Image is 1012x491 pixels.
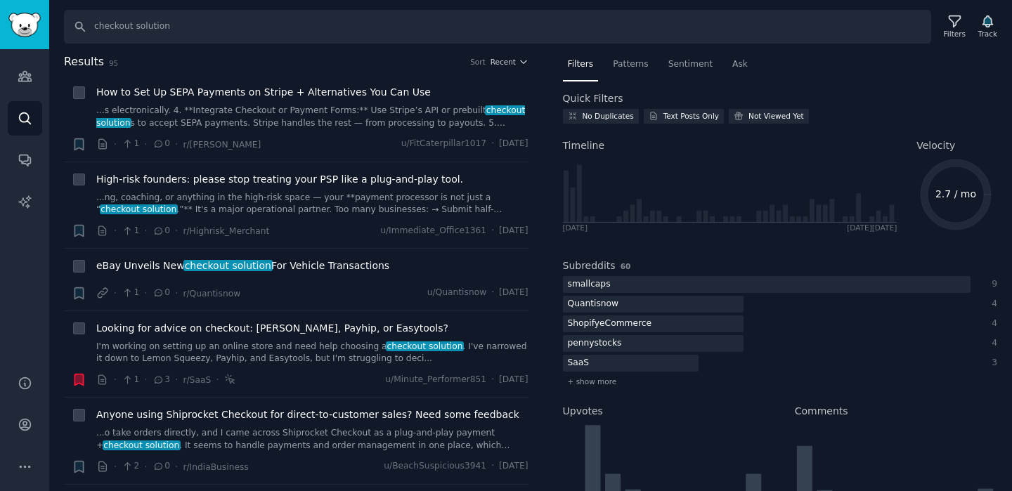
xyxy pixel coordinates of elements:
span: u/Minute_Performer851 [385,374,486,386]
span: Patterns [613,58,648,71]
span: · [491,374,494,386]
span: · [144,137,147,152]
a: Anyone using Shiprocket Checkout for direct-to-customer sales? Need some feedback [96,407,519,422]
span: 1 [122,287,139,299]
span: r/[PERSON_NAME] [183,140,261,150]
a: ...o take orders directly, and I came across Shiprocket Checkout as a plug-and-play payment +chec... [96,427,528,452]
span: 95 [109,59,118,67]
span: Sentiment [668,58,713,71]
span: Ask [732,58,748,71]
span: · [144,459,147,474]
a: ...s electronically. 4. **Integrate Checkout or Payment Forms:** Use Stripe’s API or prebuiltchec... [96,105,528,129]
span: · [491,225,494,237]
span: [DATE] [499,225,528,237]
span: · [491,460,494,473]
span: Results [64,53,104,71]
span: 1 [122,225,139,237]
span: Timeline [563,138,605,153]
span: u/Quantisnow [427,287,486,299]
span: [DATE] [499,460,528,473]
input: Search Keyword [64,10,931,44]
img: GummySearch logo [8,13,41,37]
span: · [144,286,147,301]
span: · [114,459,117,474]
span: [DATE] [499,374,528,386]
button: Track [973,12,1002,41]
span: 1 [122,374,139,386]
div: No Duplicates [583,111,634,121]
div: 4 [985,317,998,330]
h2: Upvotes [563,404,603,419]
text: 2.7 / mo [935,188,976,199]
div: Quantisnow [563,296,624,313]
span: Recent [491,57,516,67]
div: ShopifyeCommerce [563,315,657,333]
span: · [114,286,117,301]
span: r/IndiaBusiness [183,462,248,472]
span: · [144,223,147,238]
span: r/SaaS [183,375,211,385]
span: [DATE] [499,287,528,299]
a: High-risk founders: please stop treating your PSP like a plug-and-play tool. [96,172,463,187]
span: r/Highrisk_Merchant [183,226,269,236]
span: u/BeachSuspicious3941 [384,460,486,473]
div: 9 [985,278,998,291]
span: · [491,138,494,150]
span: [DATE] [499,138,528,150]
span: eBay Unveils New For Vehicle Transactions [96,258,389,273]
div: Not Viewed Yet [748,111,804,121]
a: I'm working on setting up an online store and need help choosing acheckout solution. I've narrowe... [96,341,528,365]
span: · [144,372,147,387]
div: 4 [985,337,998,350]
span: 0 [153,287,170,299]
div: Track [978,29,997,39]
button: Recent [491,57,528,67]
span: r/Quantisnow [183,289,240,299]
div: 3 [985,357,998,369]
span: u/Immediate_Office1361 [380,225,486,237]
span: · [175,459,178,474]
span: Filters [568,58,594,71]
span: checkout solution [386,341,464,351]
a: How to Set Up SEPA Payments on Stripe + Alternatives You Can Use [96,85,431,100]
span: · [114,223,117,238]
div: Sort [470,57,486,67]
span: Velocity [916,138,955,153]
h2: Subreddits [563,258,616,273]
span: 2 [122,460,139,473]
span: · [175,286,178,301]
span: · [216,372,219,387]
h2: Comments [795,404,848,419]
span: checkout solution [103,440,181,450]
div: Text Posts Only [663,111,719,121]
span: · [175,372,178,387]
span: 3 [153,374,170,386]
div: pennystocks [563,335,627,353]
span: checkout solution [96,105,525,128]
a: ...ng, coaching, or anything in the high-risk space — your **payment processor is not just a “che... [96,192,528,216]
span: · [491,287,494,299]
a: Looking for advice on checkout: [PERSON_NAME], Payhip, or Easytools? [96,321,448,336]
span: · [175,137,178,152]
span: 0 [153,225,170,237]
div: 4 [985,298,998,310]
span: · [114,137,117,152]
span: · [114,372,117,387]
div: smallcaps [563,276,616,294]
span: 0 [153,460,170,473]
span: checkout solution [183,260,273,271]
span: checkout solution [100,204,178,214]
span: · [175,223,178,238]
span: u/FitCaterpillar1017 [401,138,486,150]
h2: Quick Filters [563,91,623,106]
span: 0 [153,138,170,150]
span: 60 [621,262,631,270]
span: + show more [568,377,617,386]
div: Filters [944,29,966,39]
div: SaaS [563,355,595,372]
div: [DATE] [563,223,588,233]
